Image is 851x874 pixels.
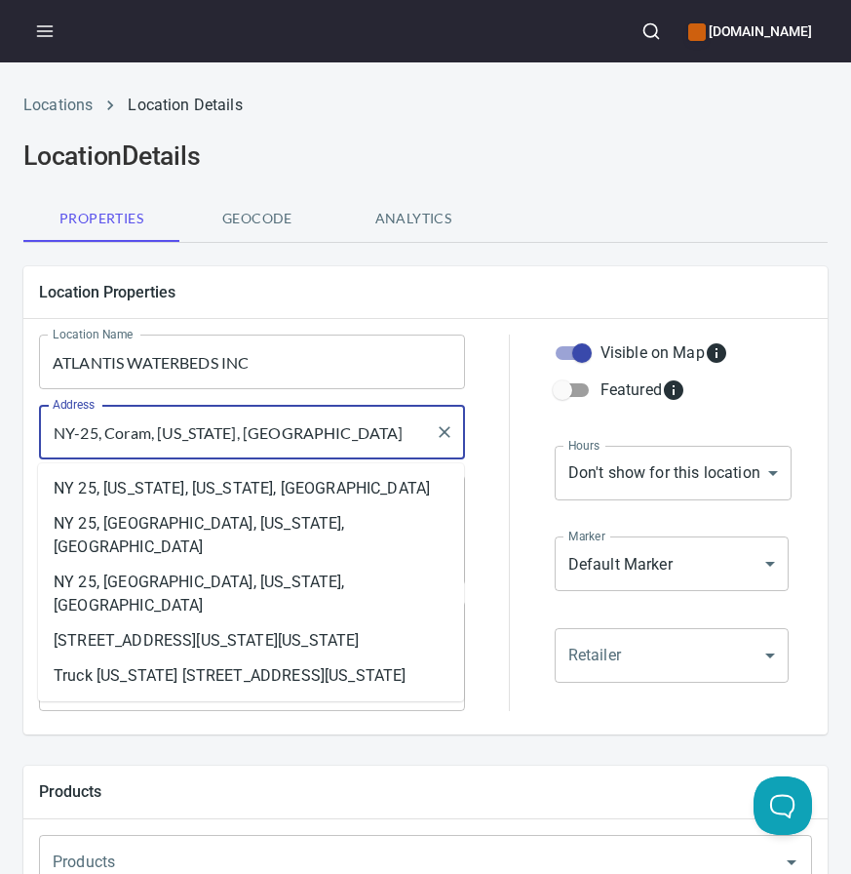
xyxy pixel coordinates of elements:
[754,776,812,835] iframe: Help Scout Beacon - Open
[38,565,464,623] li: NY 25, [GEOGRAPHIC_DATA], [US_STATE], [GEOGRAPHIC_DATA]
[38,506,464,565] li: NY 25, [GEOGRAPHIC_DATA], [US_STATE], [GEOGRAPHIC_DATA]
[431,418,458,446] button: Clear
[38,471,464,506] li: NY 25, [US_STATE], [US_STATE], [GEOGRAPHIC_DATA]
[600,378,685,402] div: Featured
[662,378,685,402] svg: Featured locations are moved to the top of the search results list.
[39,781,812,802] h5: Products
[23,96,93,114] a: Locations
[555,536,789,591] div: Default Marker
[23,140,828,172] h2: Location Details
[23,94,828,117] nav: breadcrumb
[705,341,728,365] svg: Whether the location is visible on the map.
[39,282,812,302] h5: Location Properties
[38,658,464,694] li: Truck [US_STATE] [STREET_ADDRESS][US_STATE]
[600,341,728,365] div: Visible on Map
[35,207,168,231] span: Properties
[688,23,706,41] button: color-CE600E
[128,96,242,114] a: Location Details
[688,20,812,42] h6: [DOMAIN_NAME]
[347,207,480,231] span: Analytics
[555,628,789,683] div: ​
[555,446,792,500] div: Don't show for this location
[191,207,324,231] span: Geocode
[38,623,464,658] li: [STREET_ADDRESS][US_STATE][US_STATE]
